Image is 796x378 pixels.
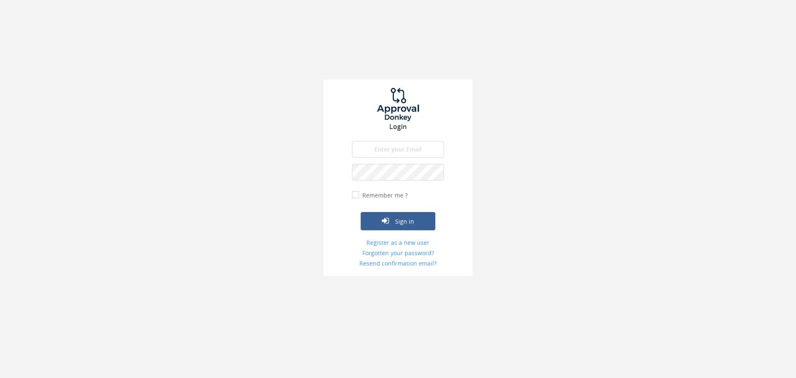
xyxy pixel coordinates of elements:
button: Sign in [361,212,435,230]
img: logo.png [367,88,429,121]
input: Enter your Email [352,141,444,158]
a: Forgotten your password? [352,249,444,257]
h3: Login [323,123,473,131]
a: Register as a new user [352,239,444,247]
label: Remember me ? [360,191,408,200]
a: Resend confirmation email? [352,259,444,268]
